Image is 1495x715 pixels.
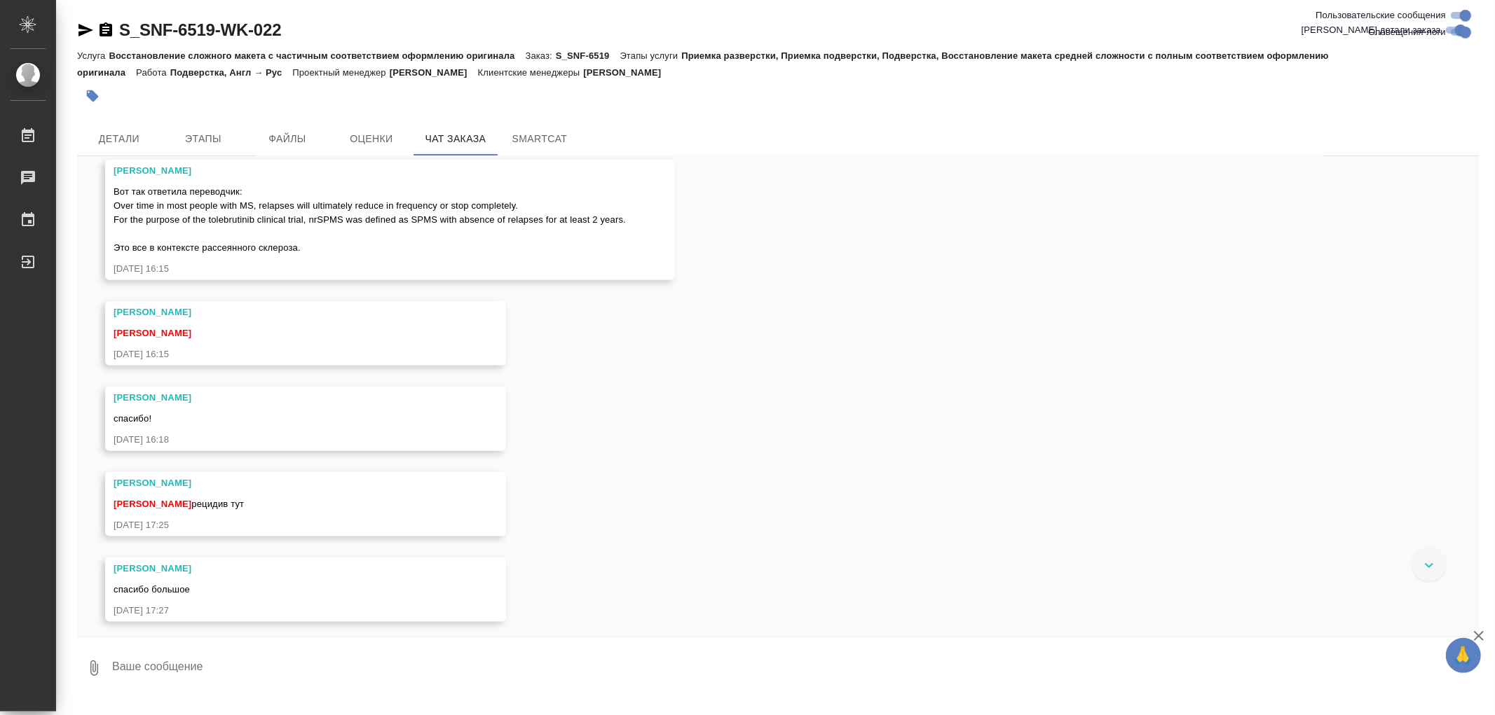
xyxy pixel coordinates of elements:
[422,130,489,148] span: Чат заказа
[1316,8,1446,22] span: Пользовательские сообщения
[114,164,626,178] div: [PERSON_NAME]
[114,584,190,595] span: спасибо большое
[109,50,525,61] p: Восстановление сложного макета с частичным соответствием оформлению оригинала
[114,604,457,618] div: [DATE] 17:27
[114,499,191,509] span: [PERSON_NAME]
[254,130,321,148] span: Файлы
[390,67,478,78] p: [PERSON_NAME]
[77,22,94,39] button: Скопировать ссылку для ЯМессенджера
[97,22,114,39] button: Скопировать ссылку
[77,81,108,111] button: Добавить тэг
[114,518,457,532] div: [DATE] 17:25
[86,130,153,148] span: Детали
[556,50,620,61] p: S_SNF-6519
[136,67,170,78] p: Работа
[77,50,109,61] p: Услуга
[170,67,293,78] p: Подверстка, Англ → Рус
[338,130,405,148] span: Оценки
[1446,638,1481,673] button: 🙏
[114,305,457,319] div: [PERSON_NAME]
[77,50,1329,78] p: Приемка разверстки, Приемка подверстки, Подверстка, Восстановление макета средней сложности с пол...
[478,67,584,78] p: Клиентские менеджеры
[114,347,457,361] div: [DATE] 16:15
[1368,25,1446,39] span: Оповещения-логи
[114,562,457,576] div: [PERSON_NAME]
[114,391,457,405] div: [PERSON_NAME]
[506,130,573,148] span: SmartCat
[620,50,682,61] p: Этапы услуги
[583,67,671,78] p: [PERSON_NAME]
[1302,23,1441,37] span: [PERSON_NAME] детали заказа
[114,499,244,509] span: рецидив тут
[1452,641,1475,670] span: 🙏
[114,476,457,490] div: [PERSON_NAME]
[114,413,151,424] span: спасибо!
[114,433,457,447] div: [DATE] 16:18
[114,328,191,338] span: [PERSON_NAME]
[114,262,626,276] div: [DATE] 16:15
[526,50,556,61] p: Заказ:
[119,20,281,39] a: S_SNF-6519-WK-022
[292,67,389,78] p: Проектный менеджер
[170,130,237,148] span: Этапы
[114,186,626,253] span: Вот так ответила переводчик: Over time in most people with MS, relapses will ultimately reduce in...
